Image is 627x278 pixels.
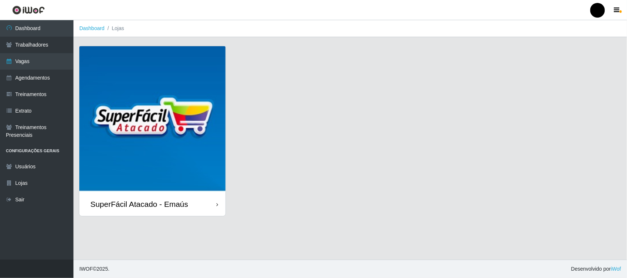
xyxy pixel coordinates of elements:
[79,25,105,31] a: Dashboard
[611,266,621,272] a: iWof
[12,6,45,15] img: CoreUI Logo
[105,25,124,32] li: Lojas
[571,265,621,273] span: Desenvolvido por
[79,46,226,216] a: SuperFácil Atacado - Emaús
[73,20,627,37] nav: breadcrumb
[90,200,188,209] div: SuperFácil Atacado - Emaús
[79,266,93,272] span: IWOF
[79,46,226,192] img: cardImg
[79,265,109,273] span: © 2025 .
